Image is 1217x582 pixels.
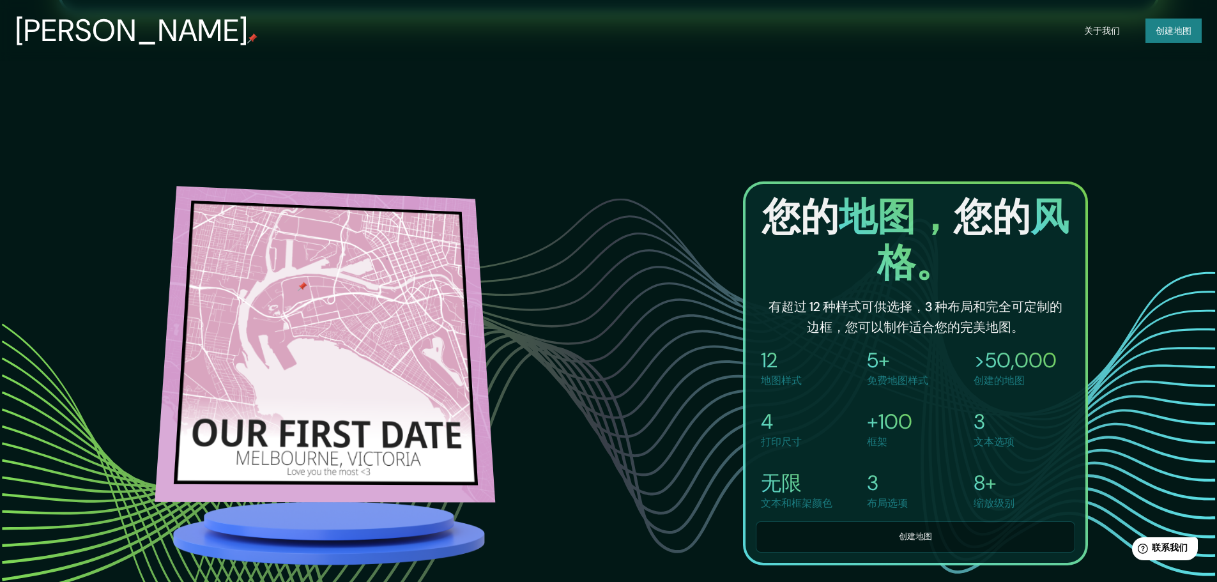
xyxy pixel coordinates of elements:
font: 文本和框架颜色 [761,496,832,510]
font: 框架 [867,435,887,448]
font: 12 [761,347,777,374]
font: 打印尺寸 [761,435,802,448]
font: 创建 [1156,25,1174,36]
button: 关于我们 [1079,19,1125,43]
font: +100 [867,408,912,435]
font: 有超过 12 种样式可供选择，3 种布局和完全可定制的边框，您可以制作适合您的完美地图。 [769,298,1062,335]
font: 地图， [839,192,954,242]
font: 文本选项 [974,435,1014,448]
button: 创建地图 [1145,19,1202,43]
font: 布局选项 [867,496,908,510]
font: 关于我们 [1084,25,1120,36]
font: 您的 [762,192,839,242]
font: 风格。 [877,192,1069,288]
iframe: 帮助小部件启动器 [1103,532,1203,568]
font: 5+ [867,347,890,374]
img: melbourne.png [155,187,495,503]
font: 3 [974,408,985,435]
font: 创建地图 [899,531,932,542]
font: [PERSON_NAME] [15,10,247,50]
font: 8+ [974,470,997,496]
img: mappin-pin [247,33,257,43]
font: 无限 [761,470,802,496]
font: 您的 [954,192,1030,242]
img: platform.png [169,498,489,569]
font: >50,000 [974,347,1057,374]
font: 3 [867,470,878,496]
font: 地图样式 [761,374,802,387]
font: 地图 [1174,25,1191,36]
font: 创建的地图 [974,374,1025,387]
font: 免费地图样式 [867,374,928,387]
font: 缩放级别 [974,496,1014,510]
font: 4 [761,408,773,435]
button: 创建地图 [756,521,1075,553]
